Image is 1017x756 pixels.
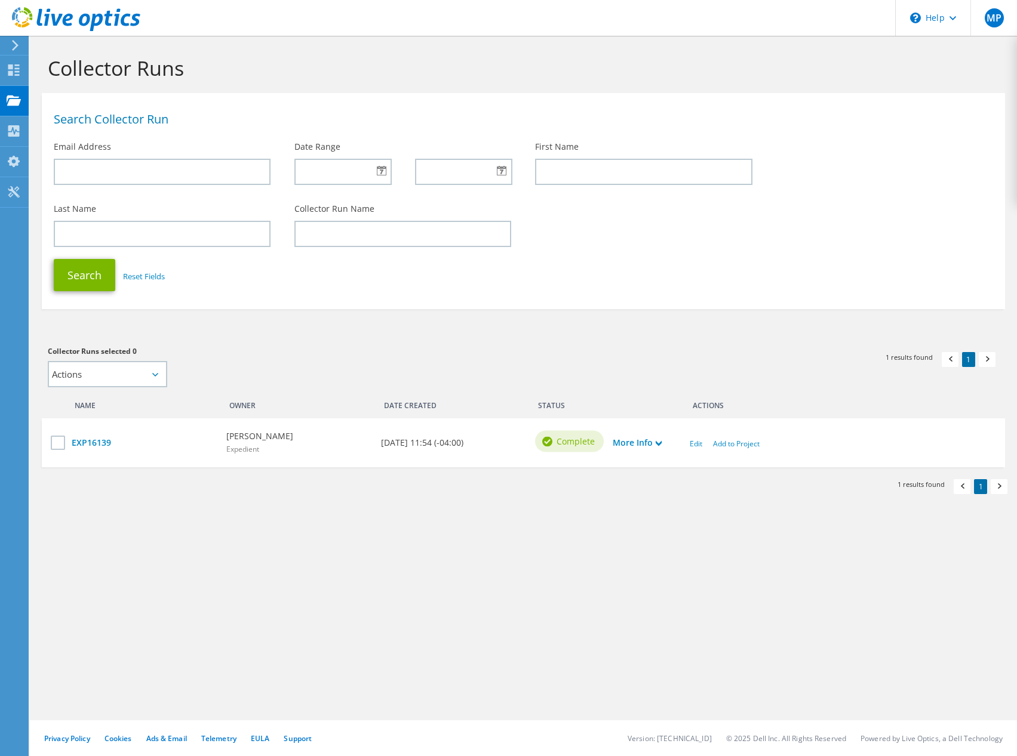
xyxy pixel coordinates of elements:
div: Actions [684,393,993,412]
span: 1 results found [898,479,945,489]
label: Date Range [294,141,340,153]
h3: Collector Runs selected 0 [48,345,511,358]
a: More Info [613,436,662,449]
div: Status [529,393,606,412]
a: Cookies [105,733,132,743]
b: [PERSON_NAME] [226,430,293,443]
span: Expedient [226,444,259,454]
li: Powered by Live Optics, a Dell Technology [861,733,1003,743]
label: Email Address [54,141,111,153]
div: Owner [220,393,375,412]
h1: Collector Runs [48,55,993,81]
li: © 2025 Dell Inc. All Rights Reserved [726,733,846,743]
a: Support [284,733,312,743]
a: Telemetry [201,733,236,743]
a: Edit [690,439,702,449]
li: Version: [TECHNICAL_ID] [628,733,712,743]
span: Complete [557,435,595,448]
span: MP [985,8,1004,27]
a: Add to Project [713,439,760,449]
svg: \n [910,13,921,23]
a: Reset Fields [123,271,165,282]
span: 1 results found [886,352,933,362]
label: First Name [535,141,579,153]
div: Date Created [375,393,530,412]
a: EXP16139 [72,436,214,449]
a: EULA [251,733,269,743]
b: [DATE] 11:54 (-04:00) [381,436,463,449]
a: 1 [962,352,975,367]
div: Name [66,393,220,412]
label: Last Name [54,203,96,215]
label: Collector Run Name [294,203,374,215]
h1: Search Collector Run [54,113,987,125]
a: Ads & Email [146,733,187,743]
a: Privacy Policy [44,733,90,743]
a: 1 [974,479,987,494]
button: Search [54,259,115,291]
